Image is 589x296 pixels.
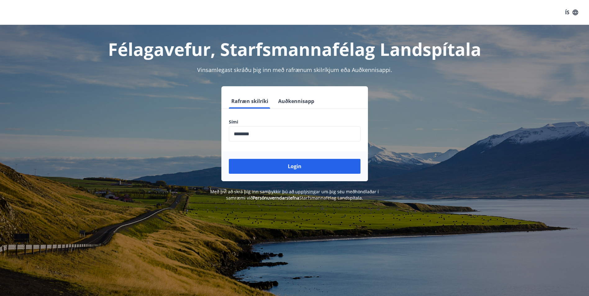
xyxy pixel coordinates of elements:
[276,94,317,109] button: Auðkennisapp
[79,37,511,61] h1: Félagavefur, Starfsmannafélag Landspítala
[229,159,360,174] button: Login
[229,119,360,125] label: Sími
[210,189,379,201] span: Með því að skrá þig inn samþykkir þú að upplýsingar um þig séu meðhöndlaðar í samræmi við Starfsm...
[229,94,271,109] button: Rafræn skilríki
[253,195,299,201] a: Persónuverndarstefna
[197,66,392,74] span: Vinsamlegast skráðu þig inn með rafrænum skilríkjum eða Auðkennisappi.
[562,7,582,18] button: ÍS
